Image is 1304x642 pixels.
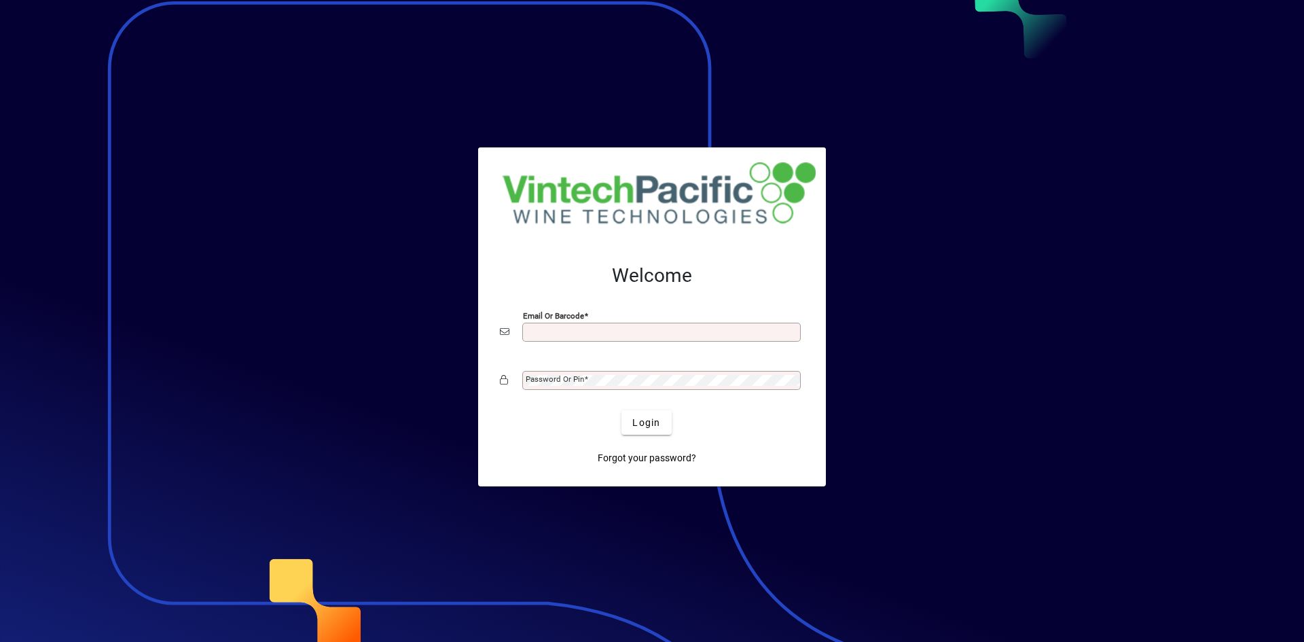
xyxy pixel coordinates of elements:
span: Login [632,416,660,430]
mat-label: Email or Barcode [523,311,584,321]
h2: Welcome [500,264,804,287]
button: Login [621,410,671,435]
span: Forgot your password? [598,451,696,465]
a: Forgot your password? [592,446,702,470]
mat-label: Password or Pin [526,374,584,384]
